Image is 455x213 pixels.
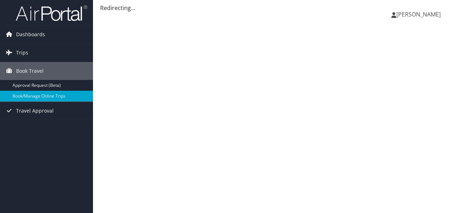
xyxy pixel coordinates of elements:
[16,5,87,22] img: airportal-logo.png
[16,44,28,62] span: Trips
[16,62,44,80] span: Book Travel
[16,102,54,120] span: Travel Approval
[396,10,441,18] span: [PERSON_NAME]
[16,25,45,43] span: Dashboards
[100,4,448,12] div: Redirecting...
[391,4,448,25] a: [PERSON_NAME]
